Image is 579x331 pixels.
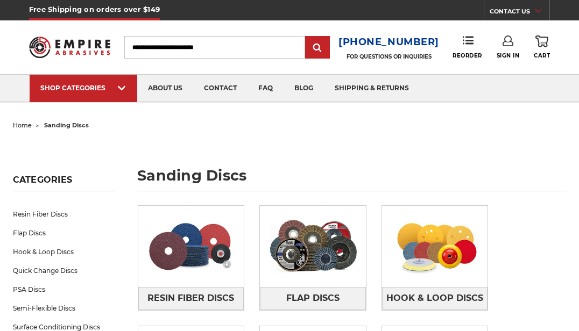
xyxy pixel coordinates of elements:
img: Empire Abrasives [29,31,110,63]
a: Reorder [453,35,482,59]
img: Hook & Loop Discs [382,209,488,284]
a: home [13,121,32,129]
a: Hook & Loop Discs [13,242,115,261]
h1: sanding discs [137,168,566,191]
span: Hook & Loop Discs [386,289,483,307]
span: Cart [534,52,550,59]
a: shipping & returns [324,75,420,102]
span: Flap Discs [286,289,340,307]
a: Resin Fiber Discs [138,287,244,310]
span: Resin Fiber Discs [147,289,234,307]
a: blog [284,75,324,102]
a: faq [248,75,284,102]
a: CONTACT US [490,5,549,20]
img: Resin Fiber Discs [138,209,244,284]
h5: Categories [13,175,115,191]
div: SHOP CATEGORIES [40,84,126,92]
span: Sign In [497,52,520,59]
a: Flap Discs [260,287,366,310]
a: [PHONE_NUMBER] [338,34,439,50]
a: Flap Discs [13,224,115,242]
a: Hook & Loop Discs [382,287,488,310]
span: sanding discs [44,121,89,129]
p: FOR QUESTIONS OR INQUIRIES [338,53,439,60]
a: about us [137,75,193,102]
a: Resin Fiber Discs [13,205,115,224]
a: Quick Change Discs [13,261,115,280]
a: PSA Discs [13,280,115,299]
a: Semi-Flexible Discs [13,299,115,318]
a: contact [193,75,248,102]
span: Reorder [453,52,482,59]
input: Submit [307,37,328,59]
a: Cart [534,35,550,59]
img: Flap Discs [260,209,366,284]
